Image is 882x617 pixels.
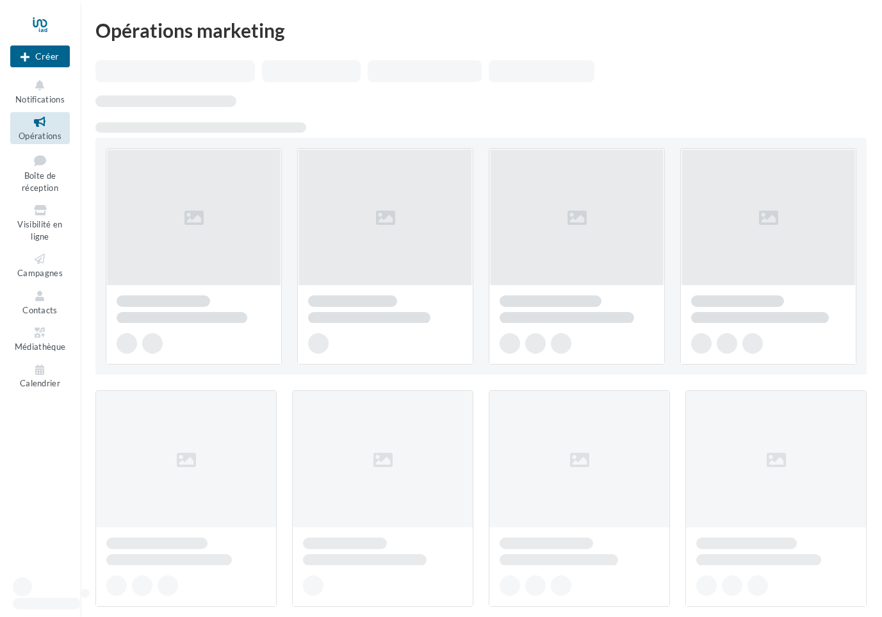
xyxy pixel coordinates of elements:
span: Contacts [22,305,58,315]
div: Nouvelle campagne [10,45,70,67]
a: Contacts [10,286,70,318]
span: Opérations [19,131,61,141]
a: Campagnes [10,249,70,281]
a: Médiathèque [10,323,70,354]
span: Notifications [15,94,65,104]
span: Calendrier [20,379,60,389]
a: Opérations [10,112,70,144]
button: Notifications [10,76,70,107]
span: Campagnes [17,268,63,278]
span: Médiathèque [15,341,66,352]
div: Opérations marketing [95,21,867,40]
a: Visibilité en ligne [10,201,70,244]
a: Boîte de réception [10,149,70,196]
span: Visibilité en ligne [17,219,62,242]
span: Boîte de réception [22,170,58,193]
button: Créer [10,45,70,67]
a: Calendrier [10,360,70,391]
